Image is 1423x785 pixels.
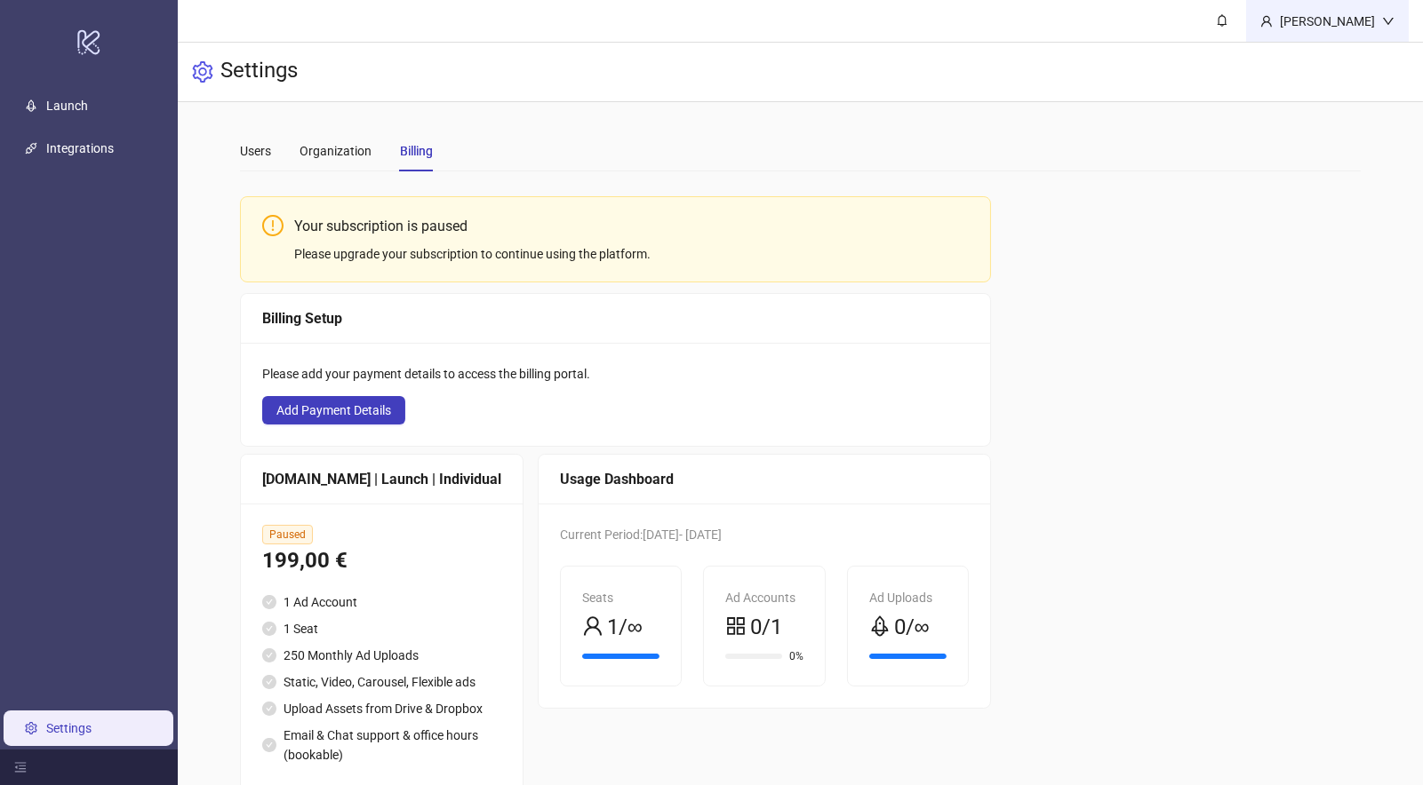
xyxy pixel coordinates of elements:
div: Billing Setup [262,307,969,329]
span: 1/∞ [607,611,643,645]
li: Static, Video, Carousel, Flexible ads [262,672,501,692]
a: Launch [46,99,88,113]
li: 250 Monthly Ad Uploads [262,646,501,665]
span: Paused [262,525,313,544]
span: 0/1 [750,611,782,645]
div: Please upgrade your subscription to continue using the platform. [294,244,969,264]
h3: Settings [220,57,298,87]
span: down [1382,15,1395,28]
li: 1 Ad Account [262,592,501,612]
span: exclamation-circle [262,215,284,236]
span: check-circle [262,622,276,636]
span: 0% [789,651,803,662]
div: Usage Dashboard [560,468,969,490]
div: Please add your payment details to access the billing portal. [262,364,969,384]
span: check-circle [262,738,276,752]
div: Ad Accounts [725,588,803,607]
div: Seats [582,588,660,607]
div: Users [240,141,271,161]
span: appstore [725,615,747,637]
div: Billing [400,141,433,161]
span: bell [1216,14,1228,27]
div: [DOMAIN_NAME] | Launch | Individual [262,468,501,490]
a: Settings [46,721,92,735]
li: 1 Seat [262,619,501,638]
span: user [1260,15,1273,28]
div: 199,00 € [262,544,501,578]
span: Current Period: [DATE] - [DATE] [560,527,722,542]
div: Ad Uploads [869,588,947,607]
span: check-circle [262,648,276,662]
li: Email & Chat support & office hours (bookable) [262,726,501,765]
div: Your subscription is paused [294,215,969,237]
span: user [582,615,604,637]
span: 0/∞ [894,611,930,645]
div: Organization [300,141,372,161]
button: Add Payment Details [262,396,405,424]
div: [PERSON_NAME] [1273,12,1382,31]
li: Upload Assets from Drive & Dropbox [262,699,501,718]
span: Add Payment Details [276,403,391,417]
span: rocket [869,615,891,637]
span: menu-fold [14,761,27,773]
a: Integrations [46,141,114,155]
span: setting [192,61,213,83]
span: check-circle [262,675,276,689]
span: check-circle [262,595,276,609]
span: check-circle [262,702,276,716]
